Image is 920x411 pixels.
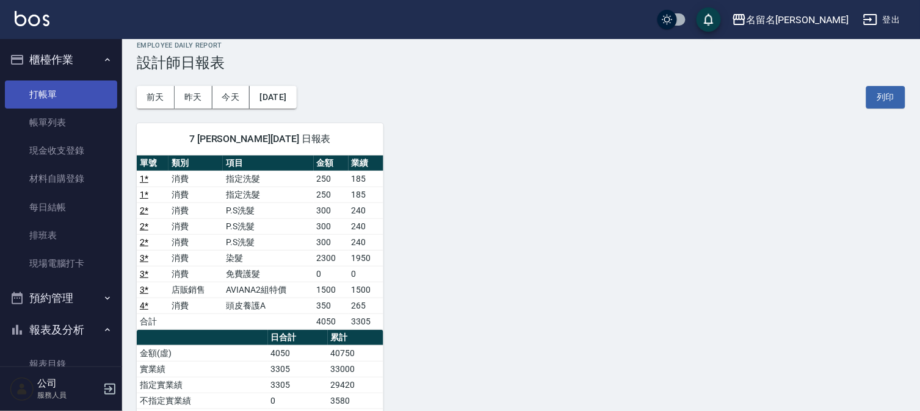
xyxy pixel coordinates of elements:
th: 單號 [137,155,168,171]
td: 300 [314,218,349,234]
td: P.S洗髮 [223,218,313,234]
img: Person [10,377,34,401]
td: 0 [314,266,349,282]
td: P.S洗髮 [223,234,313,250]
table: a dense table [137,155,383,330]
td: 4050 [314,313,349,329]
td: 消費 [168,202,223,218]
td: 350 [314,298,349,313]
img: Logo [15,11,49,26]
td: 29420 [328,377,383,393]
th: 業績 [349,155,383,171]
td: 1950 [349,250,383,266]
td: 免費護髮 [223,266,313,282]
td: 染髮 [223,250,313,266]
td: 合計 [137,313,168,329]
a: 現場電腦打卡 [5,249,117,277]
button: 櫃檯作業 [5,44,117,76]
td: 消費 [168,234,223,250]
td: 消費 [168,171,223,187]
td: 消費 [168,250,223,266]
button: [DATE] [250,86,296,109]
button: 列印 [866,86,905,109]
td: 0 [268,393,328,409]
h3: 設計師日報表 [137,54,905,71]
td: 2300 [314,250,349,266]
th: 日合計 [268,330,328,346]
button: 今天 [212,86,250,109]
td: 250 [314,171,349,187]
td: 185 [349,171,383,187]
a: 打帳單 [5,80,117,109]
td: 300 [314,234,349,250]
td: 消費 [168,298,223,313]
td: 250 [314,187,349,202]
td: 3305 [349,313,383,329]
button: 預約管理 [5,282,117,314]
td: 265 [349,298,383,313]
h5: 公司 [37,377,100,390]
td: 1500 [349,282,383,298]
p: 服務人員 [37,390,100,401]
button: 登出 [858,9,905,31]
a: 材料自購登錄 [5,165,117,193]
td: P.S洗髮 [223,202,313,218]
td: 指定洗髮 [223,187,313,202]
td: 240 [349,202,383,218]
td: 指定洗髮 [223,171,313,187]
th: 項目 [223,155,313,171]
td: 240 [349,234,383,250]
td: 3580 [328,393,383,409]
td: 3305 [268,361,328,377]
span: 7 [PERSON_NAME][DATE] 日報表 [151,133,369,145]
td: 4050 [268,345,328,361]
td: 店販銷售 [168,282,223,298]
td: 消費 [168,218,223,234]
td: 240 [349,218,383,234]
button: 前天 [137,86,175,109]
a: 現金收支登錄 [5,137,117,165]
td: AVIANA2組特價 [223,282,313,298]
td: 1500 [314,282,349,298]
td: 3305 [268,377,328,393]
button: 名留名[PERSON_NAME] [727,7,853,32]
td: 40750 [328,345,383,361]
td: 消費 [168,266,223,282]
div: 名留名[PERSON_NAME] [747,12,849,27]
td: 頭皮養護A [223,298,313,313]
a: 排班表 [5,221,117,249]
button: 報表及分析 [5,314,117,346]
th: 金額 [314,155,349,171]
th: 累計 [328,330,383,346]
h2: Employee Daily Report [137,41,905,49]
td: 指定實業績 [137,377,268,393]
a: 帳單列表 [5,109,117,137]
a: 每日結帳 [5,193,117,221]
td: 實業績 [137,361,268,377]
td: 金額(虛) [137,345,268,361]
th: 類別 [168,155,223,171]
td: 0 [349,266,383,282]
button: 昨天 [175,86,212,109]
td: 300 [314,202,349,218]
td: 不指定實業績 [137,393,268,409]
td: 33000 [328,361,383,377]
td: 消費 [168,187,223,202]
td: 185 [349,187,383,202]
button: save [697,7,721,32]
a: 報表目錄 [5,350,117,378]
